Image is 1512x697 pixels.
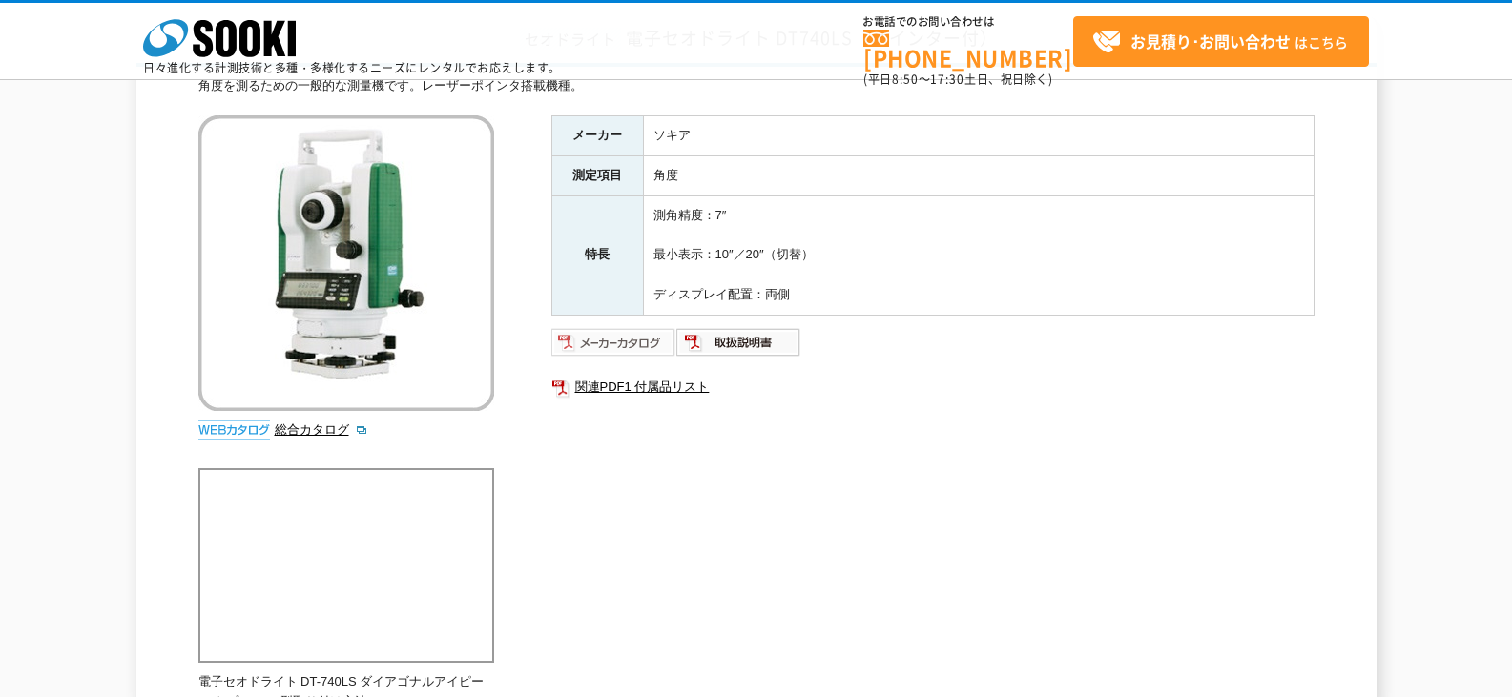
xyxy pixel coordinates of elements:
[198,420,270,440] img: webカタログ
[551,339,676,354] a: メーカーカタログ
[1092,28,1348,56] span: はこちら
[930,71,964,88] span: 17:30
[198,115,494,411] img: 電子セオドライト DT740LS（ポインター付）
[643,116,1314,156] td: ソキア
[1073,16,1369,67] a: お見積り･お問い合わせはこちら
[863,71,1052,88] span: (平日 ～ 土日、祝日除く)
[551,375,1315,400] a: 関連PDF1 付属品リスト
[1130,30,1291,52] strong: お見積り･お問い合わせ
[551,195,643,315] th: 特長
[863,30,1073,69] a: [PHONE_NUMBER]
[551,155,643,195] th: 測定項目
[143,62,561,73] p: 日々進化する計測技術と多種・多様化するニーズにレンタルでお応えします。
[551,116,643,156] th: メーカー
[551,327,676,358] img: メーカーカタログ
[643,155,1314,195] td: 角度
[643,195,1314,315] td: 測角精度：7″ 最小表示：10″／20″（切替） ディスプレイ配置：両側
[676,327,801,358] img: 取扱説明書
[676,339,801,354] a: 取扱説明書
[275,422,368,437] a: 総合カタログ
[892,71,919,88] span: 8:50
[863,16,1073,28] span: お電話でのお問い合わせは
